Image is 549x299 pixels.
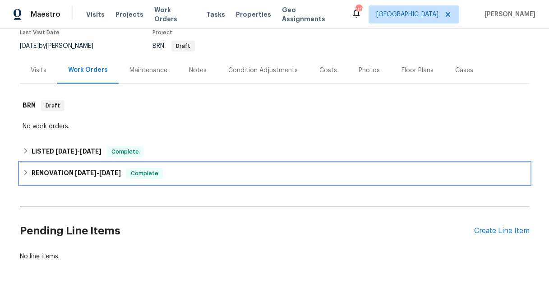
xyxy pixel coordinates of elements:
[99,170,121,176] span: [DATE]
[154,5,195,23] span: Work Orders
[152,30,172,35] span: Project
[20,210,474,252] h2: Pending Line Items
[31,66,46,75] div: Visits
[32,146,101,157] h6: LISTED
[172,43,194,49] span: Draft
[401,66,434,75] div: Floor Plans
[31,10,60,19] span: Maestro
[236,10,271,19] span: Properties
[23,122,527,131] div: No work orders.
[474,227,530,235] div: Create Line Item
[20,252,530,261] div: No line items.
[42,101,64,110] span: Draft
[359,66,380,75] div: Photos
[75,170,97,176] span: [DATE]
[20,43,39,49] span: [DATE]
[481,10,535,19] span: [PERSON_NAME]
[68,65,108,75] div: Work Orders
[20,163,530,184] div: RENOVATION [DATE]-[DATE]Complete
[86,10,105,19] span: Visits
[55,148,77,154] span: [DATE]
[129,66,167,75] div: Maintenance
[20,141,530,163] div: LISTED [DATE]-[DATE]Complete
[355,5,362,14] div: 105
[282,5,340,23] span: Geo Assignments
[189,66,207,75] div: Notes
[206,11,225,18] span: Tasks
[75,170,121,176] span: -
[115,10,143,19] span: Projects
[108,147,143,156] span: Complete
[20,41,104,51] div: by [PERSON_NAME]
[127,169,162,178] span: Complete
[80,148,101,154] span: [DATE]
[228,66,298,75] div: Condition Adjustments
[319,66,337,75] div: Costs
[376,10,438,19] span: [GEOGRAPHIC_DATA]
[55,148,101,154] span: -
[20,30,60,35] span: Last Visit Date
[32,168,121,179] h6: RENOVATION
[455,66,473,75] div: Cases
[152,43,195,49] span: BRN
[20,91,530,120] div: BRN Draft
[23,100,36,111] h6: BRN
